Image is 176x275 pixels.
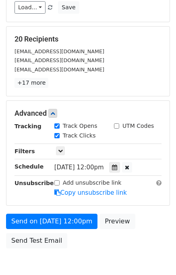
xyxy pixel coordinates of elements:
label: Track Clicks [63,131,96,140]
a: Copy unsubscribe link [54,189,127,196]
a: Send on [DATE] 12:00pm [6,214,97,229]
a: Preview [99,214,135,229]
a: Send Test Email [6,233,67,248]
small: [EMAIL_ADDRESS][DOMAIN_NAME] [14,67,104,73]
button: Save [58,1,79,14]
label: UTM Codes [122,122,154,130]
h5: 20 Recipients [14,35,162,44]
strong: Filters [14,148,35,154]
label: Add unsubscribe link [63,179,122,187]
label: Track Opens [63,122,97,130]
strong: Schedule [14,163,43,170]
span: [DATE] 12:00pm [54,164,104,171]
strong: Unsubscribe [14,180,54,186]
a: Load... [14,1,46,14]
small: [EMAIL_ADDRESS][DOMAIN_NAME] [14,57,104,63]
iframe: Chat Widget [136,236,176,275]
h5: Advanced [14,109,162,118]
small: [EMAIL_ADDRESS][DOMAIN_NAME] [14,48,104,54]
strong: Tracking [14,123,41,129]
a: +17 more [14,78,48,88]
